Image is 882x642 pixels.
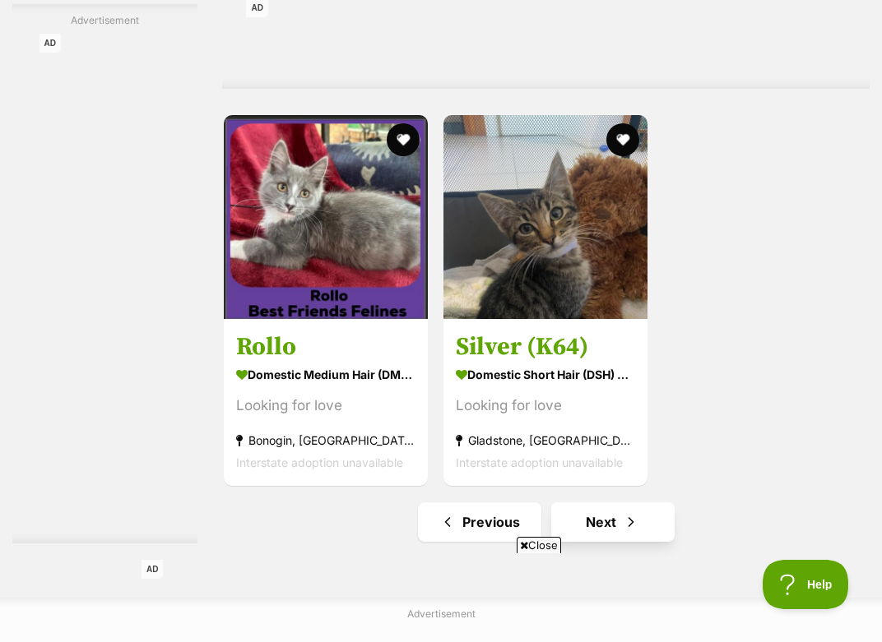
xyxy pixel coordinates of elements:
[763,560,849,609] iframe: Help Scout Beacon - Open
[517,537,561,553] span: Close
[236,331,415,363] h3: Rollo
[607,123,640,156] button: favourite
[142,560,740,634] iframe: Advertisement
[456,455,623,469] span: Interstate adoption unavailable
[584,2,597,15] img: consumer-privacy-logo.png
[12,4,197,544] div: Advertisement
[236,429,415,451] strong: Bonogin, [GEOGRAPHIC_DATA]
[236,455,403,469] span: Interstate adoption unavailable
[443,115,648,319] img: Silver (K64) - Domestic Short Hair (DSH) Cat
[236,395,415,417] div: Looking for love
[456,429,635,451] strong: Gladstone, [GEOGRAPHIC_DATA]
[224,319,428,486] a: Rollo Domestic Medium Hair (DMH) Cat Looking for love Bonogin, [GEOGRAPHIC_DATA] Interstate adopt...
[551,502,675,542] a: Next page
[583,2,599,15] a: Privacy Notification
[236,363,415,386] strong: Domestic Medium Hair (DMH) Cat
[418,502,541,542] a: Previous page
[39,35,171,528] iframe: Advertisement
[456,331,635,363] h3: Silver (K64)
[456,395,635,417] div: Looking for love
[39,35,61,53] span: AD
[2,2,15,15] img: consumer-privacy-logo.png
[142,560,163,579] span: AD
[222,502,870,542] nav: Pagination
[224,115,428,319] img: Rollo - Domestic Medium Hair (DMH) Cat
[456,363,635,386] strong: Domestic Short Hair (DSH) Cat
[443,319,648,486] a: Silver (K64) Domestic Short Hair (DSH) Cat Looking for love Gladstone, [GEOGRAPHIC_DATA] Intersta...
[582,1,597,13] img: iconc.png
[387,123,420,156] button: favourite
